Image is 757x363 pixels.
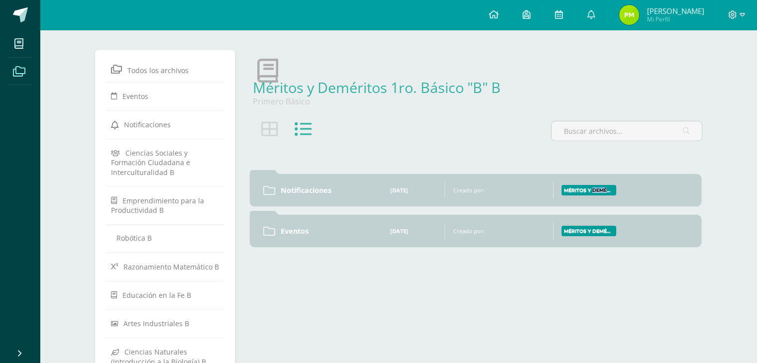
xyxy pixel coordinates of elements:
div: Méritos y Deméritos 1ro. Básico "B" B [253,78,698,97]
a: Educación en la Fe B [111,286,219,304]
div: [DATE] [390,186,436,194]
span: Razonamiento Matemático B [123,262,219,272]
span: Emprendimiento para la Productividad B [111,196,204,215]
a: Eventos [281,226,374,236]
a: Notificaciones [111,115,219,133]
img: f2eadf586b205d20efb9ea901a3ab174.png [619,5,639,25]
a: Razonamiento Matemático B [111,258,219,275]
div: Eventos Méritos y Deméritos 1ro. Básico "B" Primero Básico 'B' [281,226,440,236]
a: Méritos y Deméritos 1ro. Básico "B" B [253,78,501,97]
label: Méritos y Deméritos 1ro. Básico "B" [561,185,616,195]
div: Creado por: [453,227,549,235]
a: Emprendimiento para la Productividad B [111,191,219,219]
label: Méritos y Deméritos 1ro. Básico "B" [561,226,616,236]
a: Ciencias Sociales y Formación Ciudadana e Interculturalidad B [111,144,219,181]
a: Robótica B [111,229,219,247]
a: Artes Industriales B [111,314,219,332]
span: Artes Industriales B [123,319,189,328]
span: [PERSON_NAME] [647,6,704,16]
a: Todos los archivos [111,60,219,78]
span: Eventos [122,91,148,101]
a: Eventos [111,87,219,105]
input: Buscar archivos... [551,121,702,141]
div: Notificaciones Méritos y Deméritos 1ro. Básico "B" Primero Básico 'B' [281,185,440,195]
span: Educación en la Fe B [122,290,191,300]
div: [DATE] [390,227,436,235]
span: Ciencias Sociales y Formación Ciudadana e Interculturalidad B [111,148,190,177]
div: Creado por: [453,186,549,194]
span: Notificaciones [124,120,171,129]
span: Mi Perfil [647,15,704,23]
span: Robótica B [116,233,152,243]
span: Todos los archivos [127,66,189,75]
a: Notificaciones [281,185,374,195]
